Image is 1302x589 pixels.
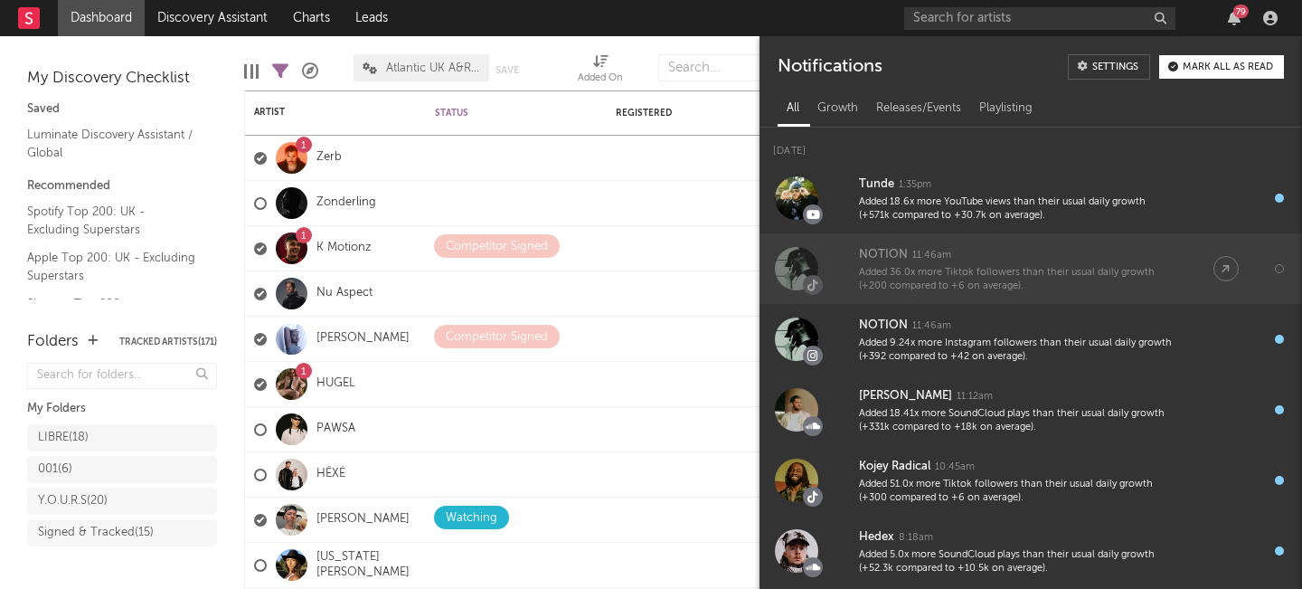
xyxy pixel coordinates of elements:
div: 001 ( 6 ) [38,459,72,480]
a: Zonderling [316,195,376,211]
a: NOTION11:46amAdded 36.0x more Tiktok followers than their usual daily growth (+200 compared to +6... [759,233,1302,304]
div: Recommended [27,176,217,197]
div: Status [435,108,552,119]
div: NOTION [859,315,908,337]
a: Settings [1068,54,1150,80]
a: Nu Aspect [316,286,373,301]
a: K Motionz [316,241,372,256]
a: [PERSON_NAME] [316,331,410,347]
a: PAWSA [316,422,355,437]
a: [PERSON_NAME] [316,512,410,527]
div: All [778,93,808,124]
div: Growth [808,93,867,124]
div: 11:12am [957,390,993,404]
div: Saved [27,99,217,120]
div: 10:45am [935,461,975,474]
div: Added 5.0x more SoundCloud plays than their usual daily growth (+52.3k compared to +10.5k on aver... [859,548,1177,576]
a: Apple Top 200: UK - Excluding Superstars [27,248,199,285]
a: Y.O.U.R.S(20) [27,488,217,515]
a: HËXĖ [316,467,345,482]
div: Competitor Signed [446,236,548,258]
div: Registered [616,108,724,119]
a: Signed & Tracked(15) [27,519,217,546]
div: Added 36.0x more Tiktok followers than their usual daily growth (+200 compared to +6 on average). [859,266,1177,294]
input: Search for artists [904,7,1175,30]
div: Added On [578,68,623,90]
div: A&R Pipeline [302,45,318,98]
a: Spotify Top 200: UK - Excluding Superstars [27,202,199,239]
div: Competitor Signed [446,327,548,348]
div: 1:35pm [899,178,931,192]
a: [US_STATE][PERSON_NAME] [316,550,417,581]
div: Playlisting [970,93,1042,124]
a: Kojey Radical10:45amAdded 51.0x more Tiktok followers than their usual daily growth (+300 compare... [759,445,1302,516]
div: 11:46am [912,249,951,262]
div: Watching [446,508,497,529]
div: My Folders [27,398,217,420]
div: Signed & Tracked ( 15 ) [38,522,154,544]
a: HUGEL [316,376,355,392]
input: Search... [658,54,794,81]
a: Luminate Discovery Assistant / Global [27,125,199,162]
a: LIBRE(18) [27,424,217,451]
input: Search for folders... [27,363,217,389]
div: Y.O.U.R.S ( 20 ) [38,490,108,512]
div: Added 18.41x more SoundCloud plays than their usual daily growth (+331k compared to +18k on avera... [859,407,1177,435]
div: My Discovery Checklist [27,68,217,90]
a: Shazam Top 200: [GEOGRAPHIC_DATA] [27,294,199,331]
div: Added 18.6x more YouTube views than their usual daily growth (+571k compared to +30.7k on average). [859,195,1177,223]
button: Save [495,65,519,75]
div: 11:46am [912,319,951,333]
div: Added 9.24x more Instagram followers than their usual daily growth (+392 compared to +42 on avera... [859,337,1177,365]
div: Releases/Events [867,93,970,124]
div: Settings [1092,62,1138,72]
div: Added On [578,45,623,98]
a: [PERSON_NAME]11:12amAdded 18.41x more SoundCloud plays than their usual daily growth (+331k compa... [759,375,1302,445]
div: LIBRE ( 18 ) [38,427,89,449]
div: NOTION [859,244,908,266]
a: NOTION11:46amAdded 9.24x more Instagram followers than their usual daily growth (+392 compared to... [759,304,1302,375]
span: Atlantic UK A&R Pipeline [386,62,480,74]
a: Zerb [316,150,342,166]
div: 8:18am [899,531,933,545]
div: Tunde [859,174,894,195]
button: 79 [1228,11,1241,25]
div: Edit Columns [244,45,259,98]
button: Mark all as read [1159,55,1284,79]
a: Hedex8:18amAdded 5.0x more SoundCloud plays than their usual daily growth (+52.3k compared to +10... [759,516,1302,586]
a: Tunde1:35pmAdded 18.6x more YouTube views than their usual daily growth (+571k compared to +30.7k... [759,163,1302,233]
a: 001(6) [27,456,217,483]
div: [PERSON_NAME] [859,385,952,407]
div: Folders [27,331,79,353]
div: Kojey Radical [859,456,930,478]
div: 79 [1233,5,1249,18]
div: Mark all as read [1183,62,1273,72]
div: Added 51.0x more Tiktok followers than their usual daily growth (+300 compared to +6 on average). [859,478,1177,506]
div: Notifications [778,54,882,80]
div: Artist [254,107,390,118]
div: [DATE] [759,128,1302,163]
div: Hedex [859,527,894,548]
div: Filters(145 of 171) [272,45,288,98]
button: Tracked Artists(171) [119,337,217,347]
